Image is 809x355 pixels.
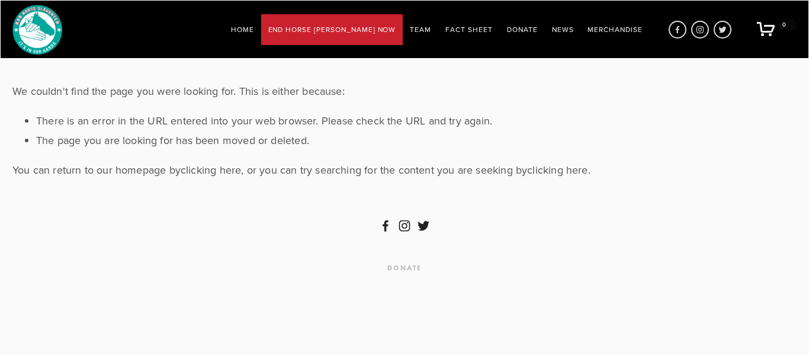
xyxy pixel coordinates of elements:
a: Home [231,21,254,37]
a: Donate [387,261,429,274]
a: Fact Sheet [445,21,493,37]
a: clicking here [527,162,588,177]
a: Merchandise [588,24,643,34]
li: The page you are looking for has been moved or deleted. [36,131,797,150]
a: Twitter [418,220,429,232]
span: 0 [779,19,797,31]
a: End Horse [PERSON_NAME] Now [268,24,396,34]
a: clicking here [181,162,241,177]
a: Donate [507,21,538,37]
li: There is an error in the URL entered into your web browser. Please check the URL and try again. [36,111,797,130]
a: News [552,24,574,34]
img: Horses In Our Hands [12,5,62,55]
p: We couldn't find the page you were looking for. This is either because: [12,82,797,101]
a: Instagram [399,220,410,232]
a: 0 items in cart [745,17,808,43]
a: Team [410,21,431,37]
p: You can return to our homepage by , or you can try searching for the content you are seeking by . [12,161,797,180]
a: Facebook [380,220,391,232]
